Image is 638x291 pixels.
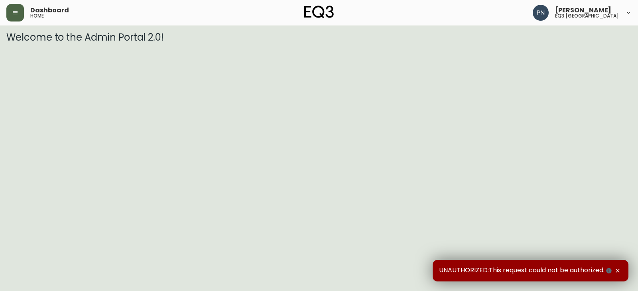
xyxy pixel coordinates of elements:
[533,5,549,21] img: 496f1288aca128e282dab2021d4f4334
[439,266,613,275] span: UNAUTHORIZED:This request could not be authorized.
[30,14,44,18] h5: home
[555,14,619,18] h5: eq3 [GEOGRAPHIC_DATA]
[6,32,632,43] h3: Welcome to the Admin Portal 2.0!
[304,6,334,18] img: logo
[555,7,611,14] span: [PERSON_NAME]
[30,7,69,14] span: Dashboard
